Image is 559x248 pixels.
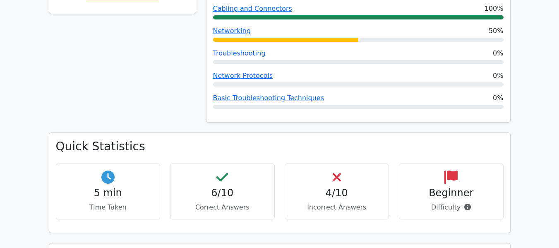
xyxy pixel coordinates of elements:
span: 100% [485,4,504,14]
p: Correct Answers [177,202,268,212]
span: 0% [493,71,503,81]
h4: 6/10 [177,187,268,199]
p: Time Taken [63,202,154,212]
span: 0% [493,93,503,103]
p: Incorrect Answers [292,202,382,212]
a: Troubleshooting [213,49,266,57]
p: Difficulty [406,202,497,212]
span: 0% [493,48,503,58]
a: Basic Troubleshooting Techniques [213,94,324,102]
h4: 5 min [63,187,154,199]
span: 50% [489,26,504,36]
a: Cabling and Connectors [213,5,292,12]
h3: Quick Statistics [56,140,504,154]
h4: 4/10 [292,187,382,199]
a: Networking [213,27,251,35]
a: Network Protocols [213,72,273,79]
h4: Beginner [406,187,497,199]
